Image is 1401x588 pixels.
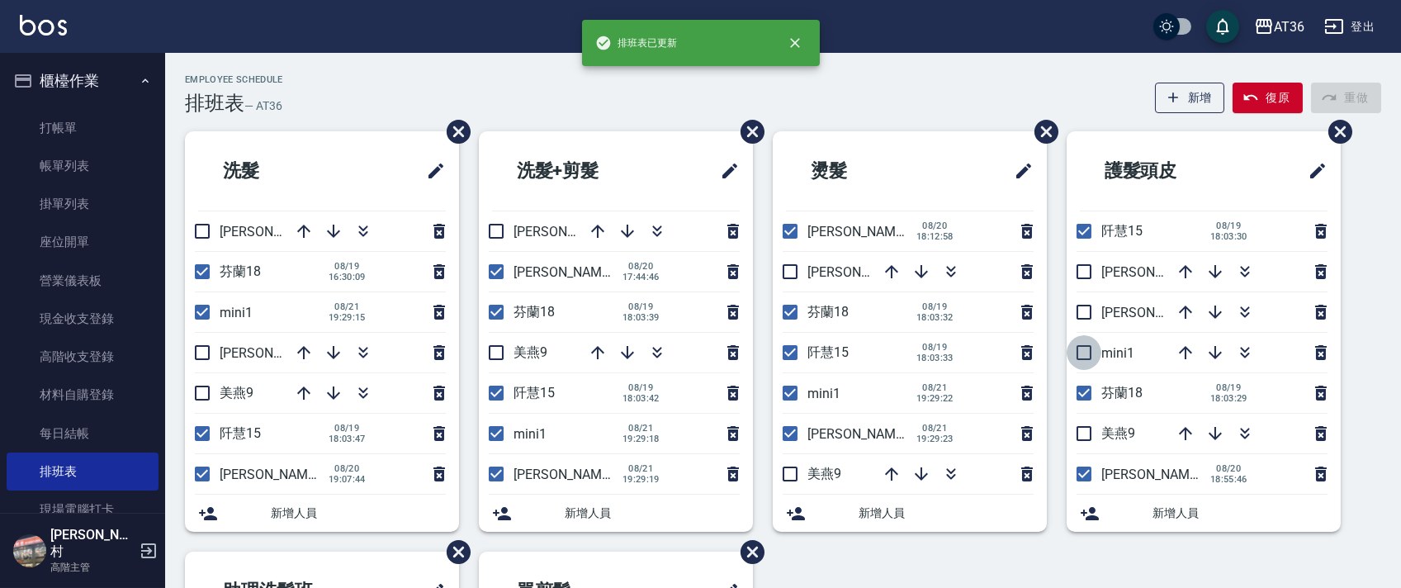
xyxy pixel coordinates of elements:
[1153,505,1328,522] span: 新增人員
[1298,151,1328,191] span: 修改班表的標題
[329,312,366,323] span: 19:29:15
[1080,141,1250,201] h2: 護髮頭皮
[1210,382,1247,393] span: 08/19
[329,434,366,444] span: 18:03:47
[916,382,954,393] span: 08/21
[728,528,767,576] span: 刪除班表
[807,344,849,360] span: 阡慧15
[622,423,660,434] span: 08/21
[1101,345,1134,361] span: mini1
[7,338,159,376] a: 高階收支登錄
[198,141,350,201] h2: 洗髮
[50,560,135,575] p: 高階主管
[185,74,283,85] h2: Employee Schedule
[859,505,1034,522] span: 新增人員
[622,261,660,272] span: 08/20
[185,92,244,115] h3: 排班表
[1316,107,1355,156] span: 刪除班表
[514,344,547,360] span: 美燕9
[622,463,660,474] span: 08/21
[220,224,334,239] span: [PERSON_NAME]11
[514,426,547,442] span: mini1
[622,301,660,312] span: 08/19
[514,385,555,401] span: 阡慧15
[220,263,261,279] span: 芬蘭18
[7,185,159,223] a: 掛單列表
[1210,393,1247,404] span: 18:03:29
[728,107,767,156] span: 刪除班表
[916,434,954,444] span: 19:29:23
[7,262,159,300] a: 營業儀表板
[514,467,620,482] span: [PERSON_NAME]6
[271,505,446,522] span: 新增人員
[7,376,159,414] a: 材料自購登錄
[807,224,921,239] span: [PERSON_NAME]16
[916,220,954,231] span: 08/20
[1210,220,1247,231] span: 08/19
[807,466,841,481] span: 美燕9
[434,528,473,576] span: 刪除班表
[244,97,282,115] h6: — AT36
[7,147,159,185] a: 帳單列表
[329,423,366,434] span: 08/19
[514,304,555,320] span: 芬蘭18
[329,301,366,312] span: 08/21
[565,505,740,522] span: 新增人員
[807,304,849,320] span: 芬蘭18
[185,495,459,532] div: 新增人員
[1274,17,1304,37] div: AT36
[1101,223,1143,239] span: 阡慧15
[1247,10,1311,44] button: AT36
[13,534,46,567] img: Person
[329,261,366,272] span: 08/19
[20,15,67,36] img: Logo
[7,300,159,338] a: 現金收支登錄
[710,151,740,191] span: 修改班表的標題
[1101,385,1143,401] span: 芬蘭18
[7,415,159,453] a: 每日結帳
[1233,83,1303,113] button: 復原
[220,305,253,320] span: mini1
[329,272,366,282] span: 16:30:09
[329,474,366,485] span: 19:07:44
[479,495,753,532] div: 新增人員
[220,345,326,361] span: [PERSON_NAME]6
[1101,467,1215,482] span: [PERSON_NAME]16
[595,35,678,51] span: 排班表已更新
[622,312,660,323] span: 18:03:39
[916,353,954,363] span: 18:03:33
[514,224,627,239] span: [PERSON_NAME]11
[1206,10,1239,43] button: save
[622,393,660,404] span: 18:03:42
[329,463,366,474] span: 08/20
[786,141,938,201] h2: 燙髮
[916,393,954,404] span: 19:29:22
[1210,474,1247,485] span: 18:55:46
[220,425,261,441] span: 阡慧15
[7,59,159,102] button: 櫃檯作業
[916,312,954,323] span: 18:03:32
[1318,12,1381,42] button: 登出
[50,527,135,560] h5: [PERSON_NAME]村
[807,264,921,280] span: [PERSON_NAME]11
[1022,107,1061,156] span: 刪除班表
[1004,151,1034,191] span: 修改班表的標題
[622,474,660,485] span: 19:29:19
[220,385,253,401] span: 美燕9
[807,426,914,442] span: [PERSON_NAME]6
[1210,463,1247,474] span: 08/20
[916,423,954,434] span: 08/21
[807,386,840,401] span: mini1
[514,264,627,280] span: [PERSON_NAME]16
[622,382,660,393] span: 08/19
[916,231,954,242] span: 18:12:58
[1155,83,1225,113] button: 新增
[492,141,666,201] h2: 洗髮+剪髮
[7,109,159,147] a: 打帳單
[1101,305,1215,320] span: [PERSON_NAME]11
[1101,425,1135,441] span: 美燕9
[773,495,1047,532] div: 新增人員
[1067,495,1341,532] div: 新增人員
[7,453,159,491] a: 排班表
[7,223,159,261] a: 座位開單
